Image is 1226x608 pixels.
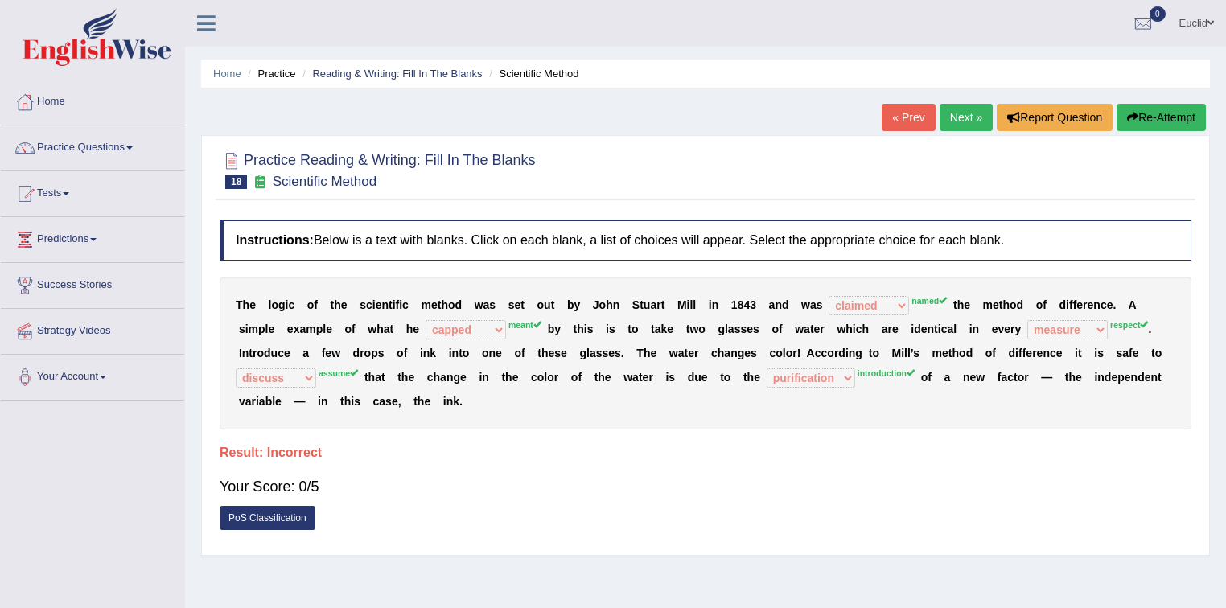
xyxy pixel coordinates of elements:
[1128,298,1136,311] b: A
[677,298,687,311] b: M
[606,298,613,311] b: h
[1,309,184,349] a: Strategy Videos
[801,298,810,311] b: w
[684,347,688,359] b: t
[627,322,632,335] b: t
[948,347,952,359] b: t
[544,298,551,311] b: u
[1010,322,1014,335] b: r
[242,347,249,359] b: n
[602,347,608,359] b: s
[485,66,578,81] li: Scientific Method
[807,347,815,359] b: A
[993,298,999,311] b: e
[353,347,360,359] b: d
[983,298,993,311] b: m
[1022,347,1026,359] b: f
[1037,347,1043,359] b: e
[590,347,596,359] b: a
[593,298,599,311] b: J
[220,149,536,189] h2: Practice Reading & Writing: Fill In The Blanks
[404,347,408,359] b: f
[940,104,993,131] a: Next »
[463,347,470,359] b: o
[334,298,341,311] b: h
[928,322,935,335] b: n
[779,322,783,335] b: f
[406,322,413,335] b: h
[769,347,776,359] b: c
[596,347,603,359] b: s
[399,298,402,311] b: i
[969,322,973,335] b: i
[887,322,891,335] b: r
[299,322,306,335] b: a
[718,322,725,335] b: g
[1,80,184,120] a: Home
[608,347,615,359] b: e
[667,322,673,335] b: e
[782,298,789,311] b: d
[381,298,389,311] b: n
[561,347,567,359] b: e
[882,104,935,131] a: « Prev
[907,347,911,359] b: l
[307,298,315,311] b: o
[661,322,668,335] b: k
[661,298,665,311] b: t
[1069,298,1073,311] b: f
[869,347,873,359] b: t
[914,322,921,335] b: d
[302,347,309,359] b: a
[225,175,247,189] span: 18
[213,68,241,80] a: Home
[621,347,624,359] b: .
[992,322,998,335] b: e
[856,322,862,335] b: c
[731,298,738,311] b: 1
[947,322,953,335] b: a
[985,347,993,359] b: o
[678,347,685,359] b: a
[371,347,378,359] b: p
[1056,347,1063,359] b: e
[724,347,730,359] b: a
[312,68,482,80] a: Reading & Writing: Fill In The Blanks
[521,347,525,359] b: f
[1075,347,1078,359] b: i
[567,298,574,311] b: b
[804,322,810,335] b: a
[693,298,696,311] b: l
[934,322,938,335] b: t
[911,347,913,359] b: ’
[694,347,698,359] b: r
[220,220,1191,261] h4: Below is a text with blanks. Click on each blank, a list of choices will appear. Select the appro...
[220,506,315,530] a: PoS Classification
[973,322,980,335] b: n
[236,298,243,311] b: T
[644,298,651,311] b: u
[640,298,644,311] b: t
[751,347,757,359] b: s
[376,298,382,311] b: e
[514,347,521,359] b: o
[747,322,753,335] b: e
[814,322,821,335] b: e
[743,298,750,311] b: 4
[849,347,856,359] b: n
[360,347,364,359] b: r
[306,322,315,335] b: m
[1004,322,1010,335] b: e
[352,322,356,335] b: f
[1015,322,1022,335] b: y
[872,347,879,359] b: o
[316,322,323,335] b: p
[1043,347,1050,359] b: n
[686,322,690,335] b: t
[537,298,545,311] b: o
[258,322,265,335] b: p
[278,298,286,311] b: g
[455,298,463,311] b: d
[709,298,712,311] b: i
[1117,104,1206,131] button: Re-Attempt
